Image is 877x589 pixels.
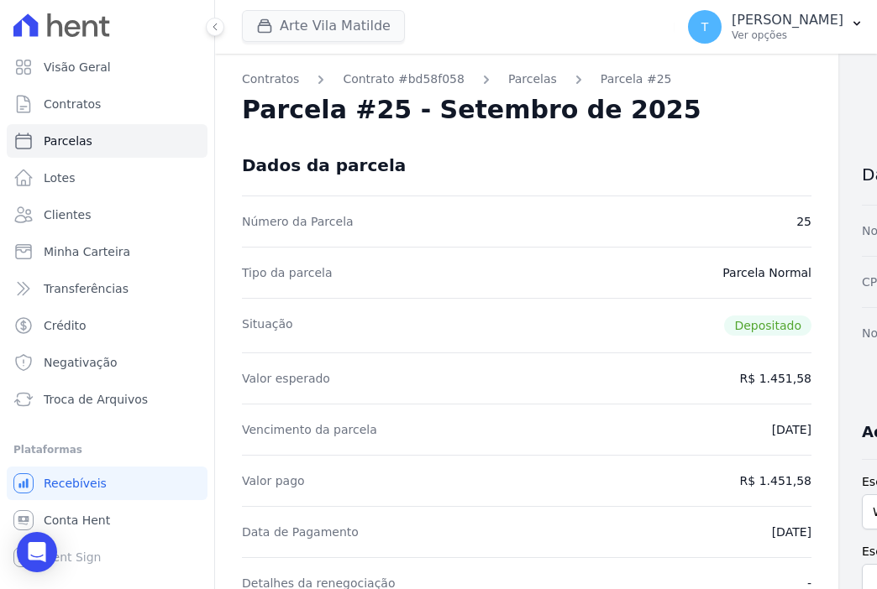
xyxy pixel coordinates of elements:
a: Crédito [7,309,207,342]
dt: Valor esperado [242,370,330,387]
div: Dados da parcela [242,155,406,175]
a: Parcela #25 [601,70,672,88]
a: Contrato #bd58f058 [343,70,465,88]
a: Lotes [7,161,207,195]
p: Ver opções [732,29,843,42]
a: Contratos [7,87,207,121]
dd: 25 [796,213,811,230]
div: Open Intercom Messenger [17,532,57,572]
dd: R$ 1.451,58 [740,472,811,489]
p: [PERSON_NAME] [732,12,843,29]
a: Troca de Arquivos [7,383,207,416]
h2: Parcela #25 - Setembro de 2025 [242,95,701,125]
span: Depositado [724,315,811,336]
button: Arte Vila Matilde [242,10,405,42]
a: Visão Geral [7,50,207,84]
dd: [DATE] [772,421,811,438]
a: Transferências [7,272,207,305]
span: Visão Geral [44,59,111,76]
span: Lotes [44,169,76,186]
span: Clientes [44,206,91,223]
a: Clientes [7,198,207,232]
span: Recebíveis [44,475,107,492]
dt: Valor pago [242,472,305,489]
a: Recebíveis [7,467,207,500]
dt: Número da Parcela [242,213,354,230]
dd: Parcela Normal [722,264,811,281]
span: Transferências [44,280,129,297]
dd: [DATE] [772,524,811,540]
a: Parcelas [508,70,557,88]
span: Crédito [44,317,87,334]
dd: R$ 1.451,58 [740,370,811,387]
a: Conta Hent [7,503,207,537]
a: Contratos [242,70,299,88]
span: Minha Carteira [44,243,130,260]
dt: Situação [242,315,293,336]
span: T [701,21,709,33]
div: Plataformas [13,440,201,460]
a: Negativação [7,346,207,379]
span: Contratos [44,96,101,112]
a: Minha Carteira [7,235,207,268]
nav: Breadcrumb [242,70,811,88]
dt: Vencimento da parcela [242,421,377,438]
span: Conta Hent [44,512,110,529]
button: T [PERSON_NAME] Ver opções [675,3,877,50]
dt: Tipo da parcela [242,264,333,281]
a: Parcelas [7,124,207,158]
span: Parcelas [44,133,92,149]
dt: Data de Pagamento [242,524,359,540]
span: Negativação [44,354,118,371]
span: Troca de Arquivos [44,391,148,408]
